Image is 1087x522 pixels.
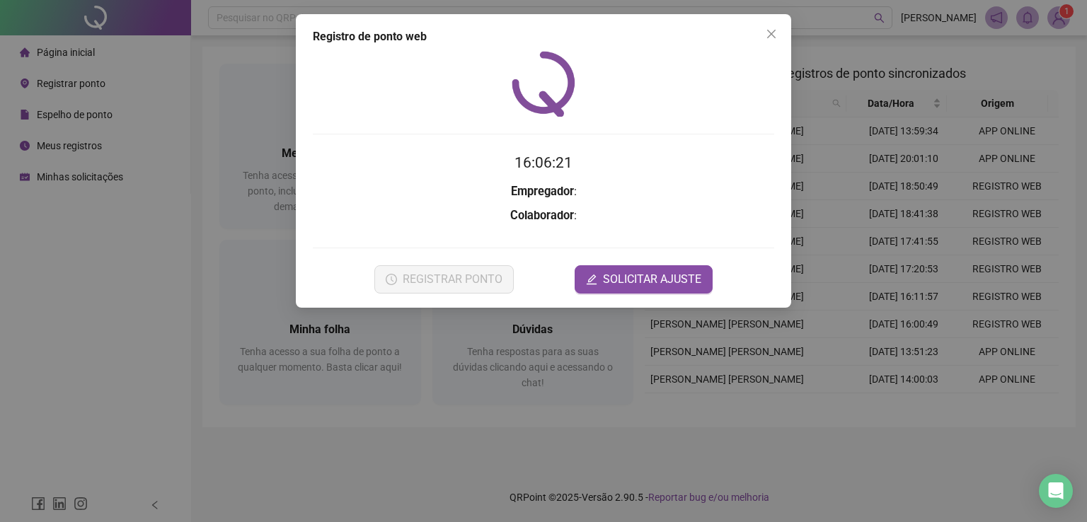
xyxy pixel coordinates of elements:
[514,154,573,171] time: 16:06:21
[313,207,774,225] h3: :
[511,185,574,198] strong: Empregador
[603,271,701,288] span: SOLICITAR AJUSTE
[313,28,774,45] div: Registro de ponto web
[512,51,575,117] img: QRPoint
[374,265,514,294] button: REGISTRAR PONTO
[510,209,574,222] strong: Colaborador
[586,274,597,285] span: edit
[575,265,713,294] button: editSOLICITAR AJUSTE
[1039,474,1073,508] div: Open Intercom Messenger
[766,28,777,40] span: close
[313,182,774,201] h3: :
[760,23,783,45] button: Close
